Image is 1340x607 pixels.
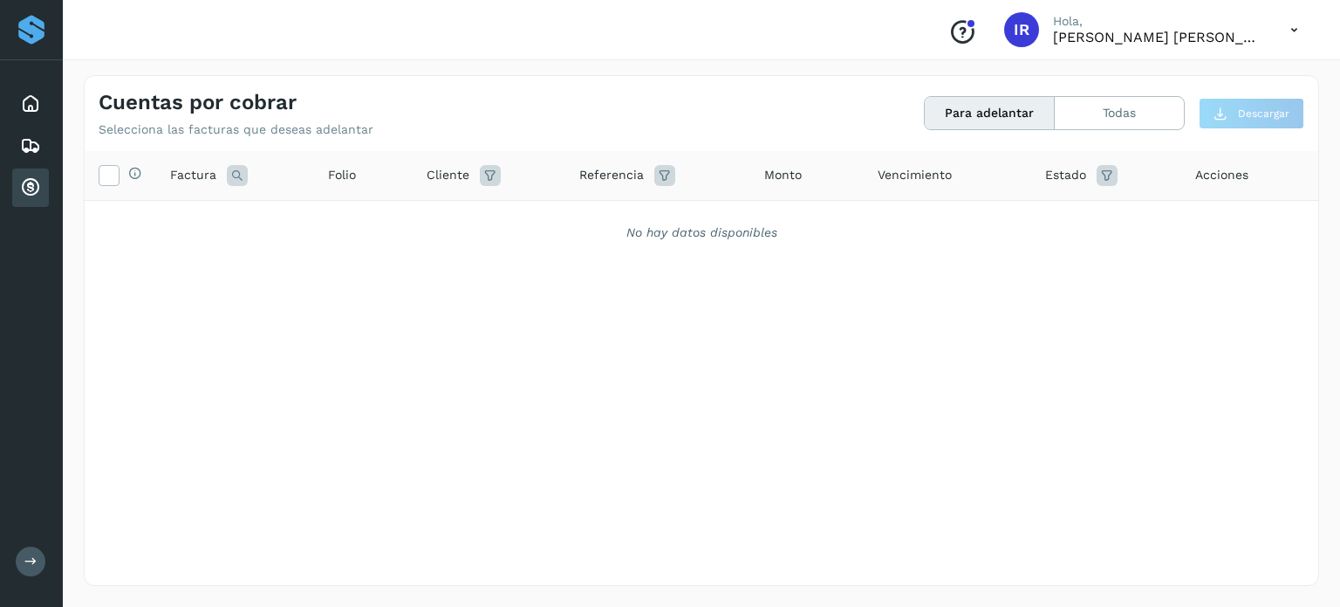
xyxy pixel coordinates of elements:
[12,85,49,123] div: Inicio
[1055,97,1184,129] button: Todas
[1045,166,1086,184] span: Estado
[12,127,49,165] div: Embarques
[170,166,216,184] span: Factura
[764,166,802,184] span: Monto
[328,166,356,184] span: Folio
[579,166,644,184] span: Referencia
[1199,98,1304,129] button: Descargar
[1053,14,1262,29] p: Hola,
[99,90,297,115] h4: Cuentas por cobrar
[925,97,1055,129] button: Para adelantar
[1238,106,1289,121] span: Descargar
[12,169,49,207] div: Cuentas por cobrar
[1053,29,1262,45] p: Ivan Riquelme Contreras
[99,122,373,137] p: Selecciona las facturas que deseas adelantar
[878,166,952,184] span: Vencimiento
[1195,166,1248,184] span: Acciones
[107,224,1296,242] div: No hay datos disponibles
[427,166,469,184] span: Cliente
